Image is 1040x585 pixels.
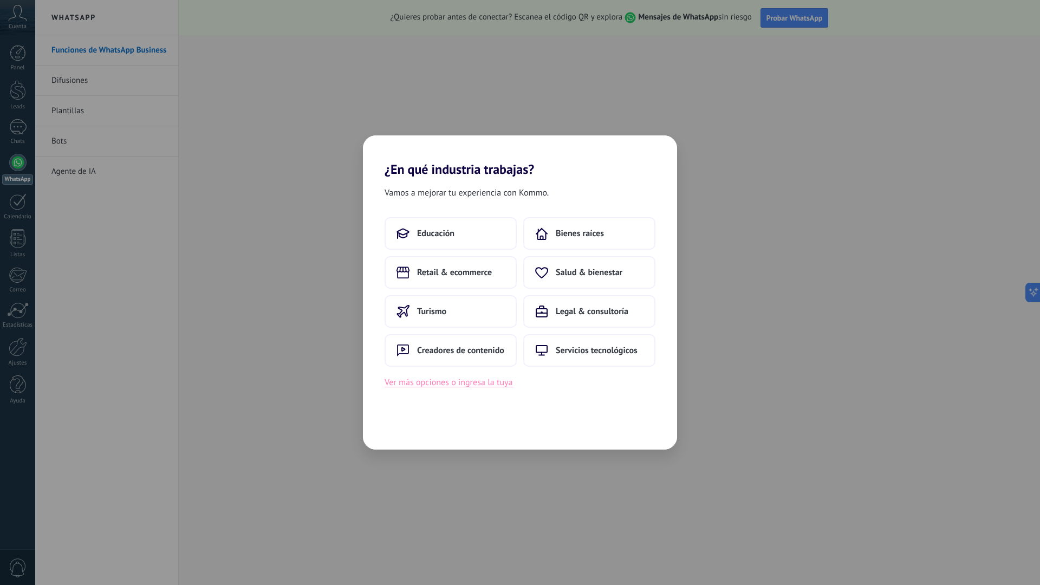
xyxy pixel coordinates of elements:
[523,334,655,367] button: Servicios tecnológicos
[523,256,655,289] button: Salud & bienestar
[556,306,628,317] span: Legal & consultoría
[363,135,677,177] h2: ¿En qué industria trabajas?
[556,228,604,239] span: Bienes raíces
[385,375,512,389] button: Ver más opciones o ingresa la tuya
[417,267,492,278] span: Retail & ecommerce
[523,295,655,328] button: Legal & consultoría
[523,217,655,250] button: Bienes raíces
[385,256,517,289] button: Retail & ecommerce
[385,217,517,250] button: Educación
[556,267,622,278] span: Salud & bienestar
[417,345,504,356] span: Creadores de contenido
[385,186,549,200] span: Vamos a mejorar tu experiencia con Kommo.
[385,295,517,328] button: Turismo
[417,306,446,317] span: Turismo
[385,334,517,367] button: Creadores de contenido
[417,228,454,239] span: Educación
[556,345,638,356] span: Servicios tecnológicos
